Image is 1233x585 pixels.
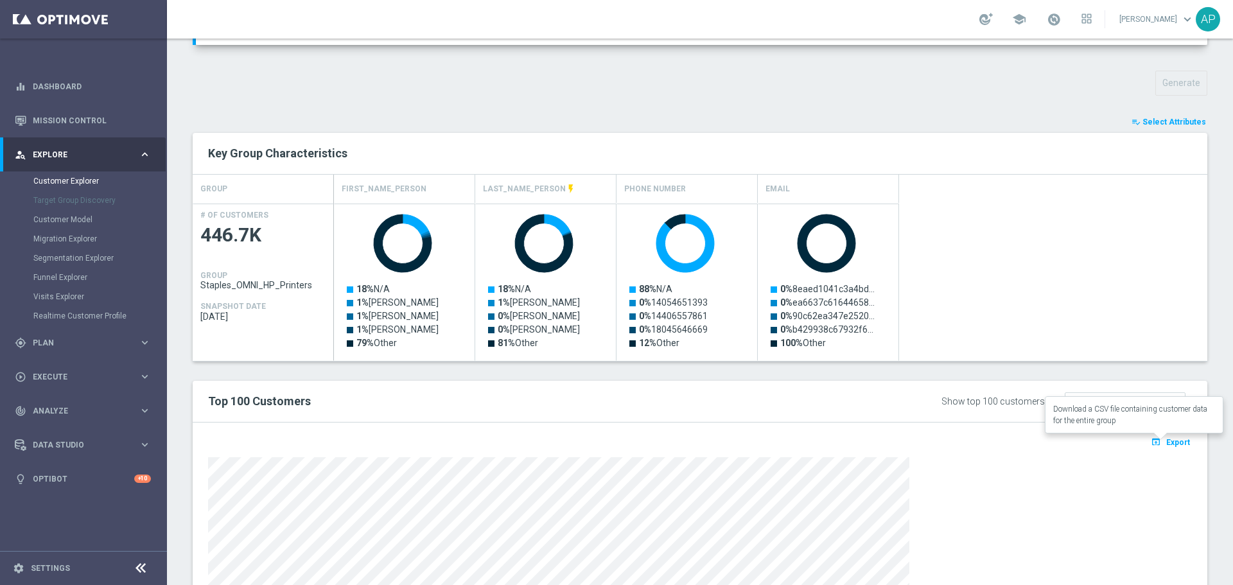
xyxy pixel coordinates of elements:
[780,311,792,321] tspan: 0%
[356,324,439,335] text: [PERSON_NAME]
[356,284,390,294] text: N/A
[356,297,369,308] tspan: 1%
[639,311,708,321] text: 14406557861
[639,324,708,335] text: 18045646669
[1130,115,1207,129] button: playlist_add_check Select Attributes
[33,339,139,347] span: Plan
[15,149,139,161] div: Explore
[1180,12,1194,26] span: keyboard_arrow_down
[33,268,166,287] div: Funnel Explorer
[639,284,656,294] tspan: 88%
[15,103,151,137] div: Mission Control
[33,234,134,244] a: Migration Explorer
[639,338,656,348] tspan: 12%
[208,146,1192,161] h2: Key Group Characteristics
[134,475,151,483] div: +10
[33,441,139,449] span: Data Studio
[334,204,899,361] div: Press SPACE to select this row.
[200,178,227,200] h4: GROUP
[33,214,134,225] a: Customer Model
[33,249,166,268] div: Segmentation Explorer
[33,103,151,137] a: Mission Control
[483,178,566,200] h4: LAST_NAME_PERSON
[941,396,1056,407] div: Show top 100 customers by
[356,311,369,321] tspan: 1%
[33,171,166,191] div: Customer Explorer
[498,338,515,348] tspan: 81%
[498,297,580,308] text: [PERSON_NAME]
[14,150,152,160] button: person_search Explore keyboard_arrow_right
[14,82,152,92] button: equalizer Dashboard
[31,564,70,572] a: Settings
[33,373,139,381] span: Execute
[193,204,334,361] div: Press SPACE to select this row.
[33,210,166,229] div: Customer Model
[33,176,134,186] a: Customer Explorer
[1118,10,1196,29] a: [PERSON_NAME]keyboard_arrow_down
[1151,437,1164,447] i: open_in_browser
[639,284,672,294] text: N/A
[498,284,531,294] text: N/A
[13,563,24,574] i: settings
[14,440,152,450] button: Data Studio keyboard_arrow_right
[33,253,134,263] a: Segmentation Explorer
[498,311,580,321] text: [PERSON_NAME]
[15,371,26,383] i: play_circle_outline
[139,371,151,383] i: keyboard_arrow_right
[33,151,139,159] span: Explore
[1149,433,1192,450] button: open_in_browser Export
[780,284,875,294] text: 8eaed1041c3a4bd…
[566,184,576,194] i: This attribute is updated in realtime
[15,337,139,349] div: Plan
[33,462,134,496] a: Optibot
[208,394,774,409] h2: Top 100 Customers
[342,178,426,200] h4: FIRST_NAME_PERSON
[780,297,792,308] tspan: 0%
[33,69,151,103] a: Dashboard
[139,405,151,417] i: keyboard_arrow_right
[356,338,374,348] tspan: 79%
[356,311,439,321] text: [PERSON_NAME]
[14,372,152,382] div: play_circle_outline Execute keyboard_arrow_right
[200,211,268,220] h4: # OF CUSTOMERS
[780,338,826,348] text: Other
[780,324,792,335] tspan: 0%
[14,338,152,348] button: gps_fixed Plan keyboard_arrow_right
[15,81,26,92] i: equalizer
[14,474,152,484] button: lightbulb Optibot +10
[15,69,151,103] div: Dashboard
[139,336,151,349] i: keyboard_arrow_right
[33,311,134,321] a: Realtime Customer Profile
[15,337,26,349] i: gps_fixed
[15,462,151,496] div: Optibot
[15,405,139,417] div: Analyze
[780,297,875,308] text: ea6637c61644658…
[139,148,151,161] i: keyboard_arrow_right
[1196,7,1220,31] div: AP
[639,324,651,335] tspan: 0%
[780,324,873,335] text: b429938c67932f6…
[498,297,510,308] tspan: 1%
[33,306,166,326] div: Realtime Customer Profile
[33,229,166,249] div: Migration Explorer
[780,311,875,321] text: 90c62ea347e2520…
[356,338,397,348] text: Other
[765,178,790,200] h4: Email
[639,338,679,348] text: Other
[139,439,151,451] i: keyboard_arrow_right
[498,324,510,335] tspan: 0%
[624,178,686,200] h4: Phone Number
[639,297,651,308] tspan: 0%
[200,302,266,311] h4: SNAPSHOT DATE
[14,116,152,126] button: Mission Control
[200,223,326,248] span: 446.7K
[14,406,152,416] div: track_changes Analyze keyboard_arrow_right
[200,311,326,322] span: 2025-09-28
[498,284,515,294] tspan: 18%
